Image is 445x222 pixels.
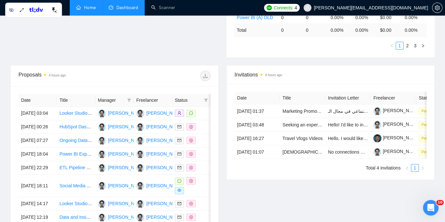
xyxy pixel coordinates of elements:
[177,125,181,129] span: mail
[280,145,325,159] td: Native Speakers of Arabic – Talent Bench for Future Managed Services Recording Projects
[280,118,325,132] td: Seeking an experienced teacher for one-on-one Google Analytics lessons
[235,118,280,132] td: [DATE] 03:48
[57,147,95,161] td: Power BI Expert Needed to Optimize and Update Semantic Model
[325,92,371,104] th: Invitation Letter
[189,125,193,129] span: dollar
[234,24,279,36] td: Total
[432,3,442,13] button: setting
[377,11,402,24] td: $0.00
[390,44,394,48] span: left
[280,132,325,145] td: Travel Vlogs Videos
[432,5,442,10] a: setting
[373,149,420,154] a: [PERSON_NAME]
[18,120,57,134] td: [DATE] 00:26
[126,95,132,105] span: filter
[388,42,396,50] button: left
[353,24,377,36] td: 0.00 %
[373,121,381,129] img: c1tc73SQ7Eq4pUErwwATMXJvfl_mGcV_aKUpimwgLI8-8KZW7JeSgTrj2UyzYRZ2Wp
[146,110,184,117] div: [PERSON_NAME]
[279,11,303,24] td: 0
[59,138,203,143] a: Ongoing Data Expert – Analysis, Scraping, Validation, and Visualisation
[419,135,438,142] span: Pending
[204,98,208,102] span: filter
[136,110,184,115] a: MM[PERSON_NAME]
[283,122,430,127] a: Seeking an experienced teacher for one-on-one Google Analytics lessons
[377,24,402,36] td: $ 0.00
[136,109,144,117] img: MM
[403,164,411,172] li: Previous Page
[177,215,181,219] span: mail
[57,120,95,134] td: HubSpot Dashboard Expert Needed for Data Visualization
[57,134,95,147] td: Ongoing Data Expert – Analysis, Scraping, Validation, and Visualisation
[189,179,193,183] span: dollar
[411,164,419,172] li: 1
[373,108,420,113] a: [PERSON_NAME]
[305,6,310,10] span: user
[146,200,184,207] div: [PERSON_NAME]
[303,24,328,36] td: 0
[235,104,280,118] td: [DATE] 01:37
[57,197,95,211] td: Looker Studio Expert Needed for Data Enhancement and Access Setup
[280,92,325,104] th: Title
[419,108,441,113] a: Pending
[189,111,193,115] span: message
[373,107,381,115] img: c1tc73SQ7Eq4pUErwwATMXJvfl_mGcV_aKUpimwgLI8-8KZW7JeSgTrj2UyzYRZ2Wp
[108,164,145,171] div: [PERSON_NAME]
[49,74,66,77] time: 4 hours ago
[373,122,420,127] a: [PERSON_NAME]
[419,121,438,128] span: Pending
[136,124,184,129] a: MM[PERSON_NAME]
[423,200,439,216] iframe: Intercom live chat
[18,147,57,161] td: [DATE] 18:04
[98,97,125,104] span: Manager
[76,5,96,10] a: homeHome
[98,201,145,206] a: MM[PERSON_NAME]
[98,150,106,158] img: MM
[98,164,106,172] img: MM
[419,42,427,50] li: Next Page
[436,200,444,205] span: 10
[18,134,57,147] td: [DATE] 07:27
[411,164,418,171] a: 1
[146,214,184,221] div: [PERSON_NAME]
[421,166,425,170] span: right
[373,134,381,142] img: c1MdvuH2F5wHiRh4GanKEiMfm5D2Hr5z65YbdoYlk2E8Ri-FjrVUI2ioJs-PMJtSDy
[328,24,353,36] td: 0.00 %
[189,166,193,169] span: dollar
[108,200,145,207] div: [PERSON_NAME]
[59,201,203,206] a: Looker Studio Expert Needed for Data Enhancement and Access Setup
[108,110,145,117] div: [PERSON_NAME]
[402,24,427,36] td: 0.00 %
[98,137,145,143] a: MM[PERSON_NAME]
[280,104,325,118] td: Marketing Promotion Specialist Needed
[98,214,145,219] a: MM[PERSON_NAME]
[136,165,184,170] a: MM[PERSON_NAME]
[189,152,193,156] span: dollar
[59,111,183,116] a: Looker Studio and Big Query Specialist for Data Visualization
[98,136,106,145] img: MM
[388,42,396,50] li: Previous Page
[59,215,111,220] a: Data and Insights Analyst
[146,137,184,144] div: [PERSON_NAME]
[419,164,427,172] button: right
[279,24,303,36] td: 0
[146,150,184,158] div: [PERSON_NAME]
[136,183,184,188] a: MM[PERSON_NAME]
[203,95,209,105] span: filter
[18,161,57,175] td: [DATE] 22:29
[57,161,95,175] td: ETL Pipeline and Data Analytics Dashboard creation
[283,136,323,141] a: Travel Vlogs Videos
[405,166,409,170] span: left
[116,5,138,10] span: Dashboard
[366,164,401,172] li: Total 4 invitations
[177,202,181,205] span: mail
[373,148,381,156] img: c1tc73SQ7Eq4pUErwwATMXJvfl_mGcV_aKUpimwgLI8-8KZW7JeSgTrj2UyzYRZ2Wp
[402,11,427,24] td: 0.00%
[267,5,272,10] img: upwork-logo.png
[274,4,293,11] span: Connects:
[403,42,411,50] li: 2
[95,94,134,107] th: Manager
[57,175,95,197] td: Social Media Analytics Tracking System Development
[177,166,181,169] span: mail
